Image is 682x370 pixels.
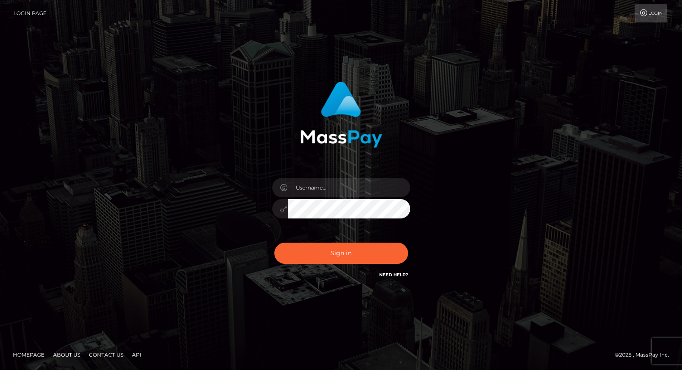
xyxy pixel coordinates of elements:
[300,82,382,148] img: MassPay Login
[85,348,127,361] a: Contact Us
[615,350,676,360] div: © 2025 , MassPay Inc.
[635,4,667,22] a: Login
[379,272,408,278] a: Need Help?
[13,4,47,22] a: Login Page
[274,243,408,264] button: Sign in
[9,348,48,361] a: Homepage
[129,348,145,361] a: API
[50,348,84,361] a: About Us
[288,178,410,197] input: Username...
